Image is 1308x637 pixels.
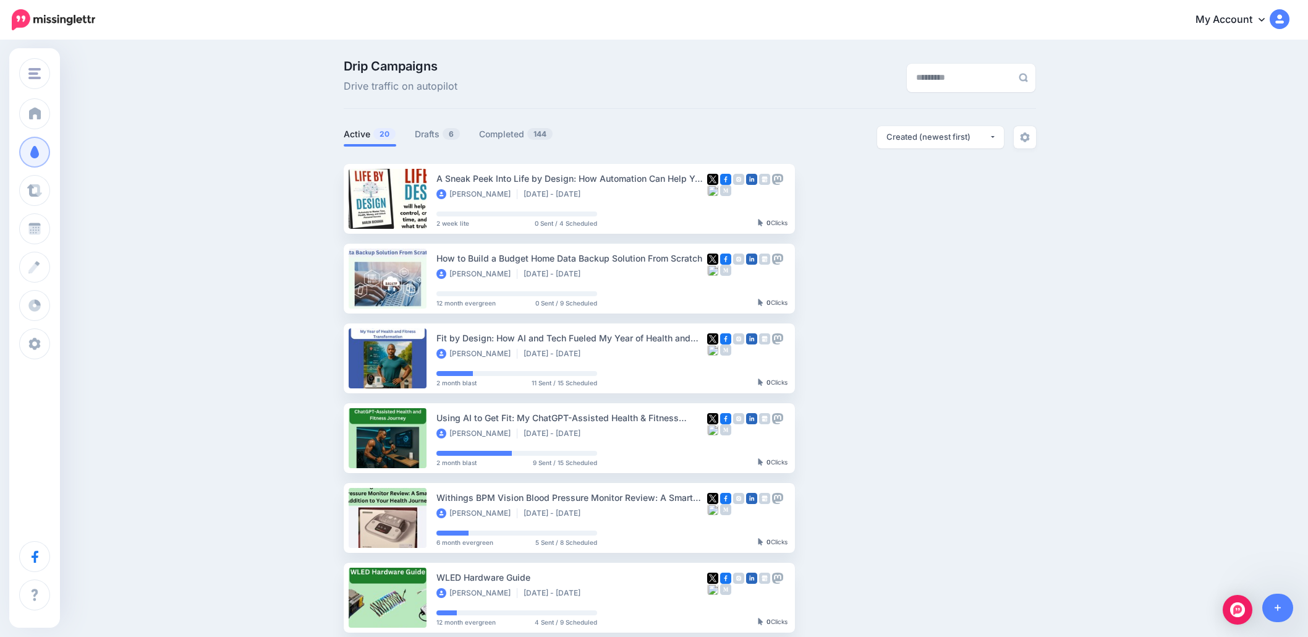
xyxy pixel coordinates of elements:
img: linkedin-square.png [746,254,757,265]
a: My Account [1183,5,1289,35]
div: Withings BPM Vision Blood Pressure Monitor Review: A Smart Addition to Your Health Journey [436,490,707,505]
a: Completed144 [479,127,553,142]
img: medium-grey-square.png [720,344,731,356]
img: settings-grey.png [1020,132,1030,142]
img: medium-grey-square.png [720,424,731,435]
span: 9 Sent / 15 Scheduled [533,460,597,466]
img: mastodon-grey-square.png [772,573,783,584]
li: [DATE] - [DATE] [524,349,587,359]
div: Fit by Design: How AI and Tech Fueled My Year of Health and Fitness Transformation [436,331,707,345]
img: bluesky-grey-square.png [707,344,718,356]
span: 12 month evergreen [436,619,496,625]
img: medium-grey-square.png [720,265,731,276]
span: 20 [373,128,396,140]
img: medium-grey-square.png [720,584,731,595]
button: Created (newest first) [877,126,1004,148]
img: linkedin-square.png [746,333,757,344]
span: 2 month blast [436,380,477,386]
img: pointer-grey-darker.png [758,299,763,306]
b: 0 [767,618,771,625]
a: Drafts6 [415,127,461,142]
div: Clicks [758,539,788,546]
img: linkedin-square.png [746,493,757,504]
div: WLED Hardware Guide [436,570,707,584]
img: twitter-square.png [707,493,718,504]
span: 6 [443,128,460,140]
img: Missinglettr [12,9,95,30]
img: bluesky-grey-square.png [707,424,718,435]
div: A Sneak Peek Into Life by Design: How Automation Can Help You Take Back Your Time [436,171,707,186]
img: bluesky-grey-square.png [707,265,718,276]
div: Clicks [758,379,788,387]
img: medium-grey-square.png [720,504,731,515]
div: Clicks [758,618,788,626]
img: instagram-grey-square.png [733,573,744,584]
span: 2 week lite [436,220,469,226]
span: 2 month blast [436,460,477,466]
img: google_business-grey-square.png [759,333,770,344]
span: 6 month evergreen [436,539,493,545]
img: instagram-grey-square.png [733,413,744,424]
img: menu.png [28,68,41,79]
img: linkedin-square.png [746,174,757,185]
img: google_business-grey-square.png [759,573,770,584]
span: 12 month evergreen [436,300,496,306]
img: google_business-grey-square.png [759,493,770,504]
img: mastodon-grey-square.png [772,254,783,265]
img: twitter-square.png [707,333,718,344]
li: [DATE] - [DATE] [524,588,587,598]
div: How to Build a Budget Home Data Backup Solution From Scratch [436,251,707,265]
span: 144 [527,128,553,140]
li: [DATE] - [DATE] [524,189,587,199]
img: twitter-square.png [707,174,718,185]
a: Active20 [344,127,396,142]
img: google_business-grey-square.png [759,254,770,265]
img: mastodon-grey-square.png [772,174,783,185]
li: [PERSON_NAME] [436,429,517,438]
div: Clicks [758,299,788,307]
b: 0 [767,458,771,466]
li: [PERSON_NAME] [436,508,517,518]
div: Clicks [758,459,788,466]
img: pointer-grey-darker.png [758,458,763,466]
img: bluesky-grey-square.png [707,584,718,595]
img: instagram-grey-square.png [733,493,744,504]
img: facebook-square.png [720,413,731,424]
span: 5 Sent / 8 Scheduled [535,539,597,545]
li: [DATE] - [DATE] [524,508,587,518]
img: instagram-grey-square.png [733,333,744,344]
li: [DATE] - [DATE] [524,429,587,438]
img: bluesky-grey-square.png [707,185,718,196]
li: [PERSON_NAME] [436,349,517,359]
img: pointer-grey-darker.png [758,618,763,625]
img: pointer-grey-darker.png [758,378,763,386]
img: google_business-grey-square.png [759,413,770,424]
img: bluesky-grey-square.png [707,504,718,515]
span: 4 Sent / 9 Scheduled [535,619,597,625]
img: twitter-square.png [707,254,718,265]
span: 11 Sent / 15 Scheduled [532,380,597,386]
img: mastodon-grey-square.png [772,413,783,424]
img: facebook-square.png [720,174,731,185]
span: Drive traffic on autopilot [344,79,457,95]
b: 0 [767,219,771,226]
span: 0 Sent / 4 Scheduled [535,220,597,226]
img: mastodon-grey-square.png [772,333,783,344]
img: linkedin-square.png [746,413,757,424]
b: 0 [767,299,771,306]
li: [PERSON_NAME] [436,269,517,279]
li: [PERSON_NAME] [436,588,517,598]
div: Clicks [758,220,788,227]
span: Drip Campaigns [344,60,457,72]
li: [PERSON_NAME] [436,189,517,199]
img: pointer-grey-darker.png [758,538,763,545]
img: instagram-grey-square.png [733,174,744,185]
img: instagram-grey-square.png [733,254,744,265]
img: twitter-square.png [707,413,718,424]
img: mastodon-grey-square.png [772,493,783,504]
div: Open Intercom Messenger [1223,595,1252,625]
img: pointer-grey-darker.png [758,219,763,226]
div: Created (newest first) [886,131,989,143]
div: Using AI to Get Fit: My ChatGPT-Assisted Health & Fitness Journey [436,411,707,425]
img: medium-grey-square.png [720,185,731,196]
